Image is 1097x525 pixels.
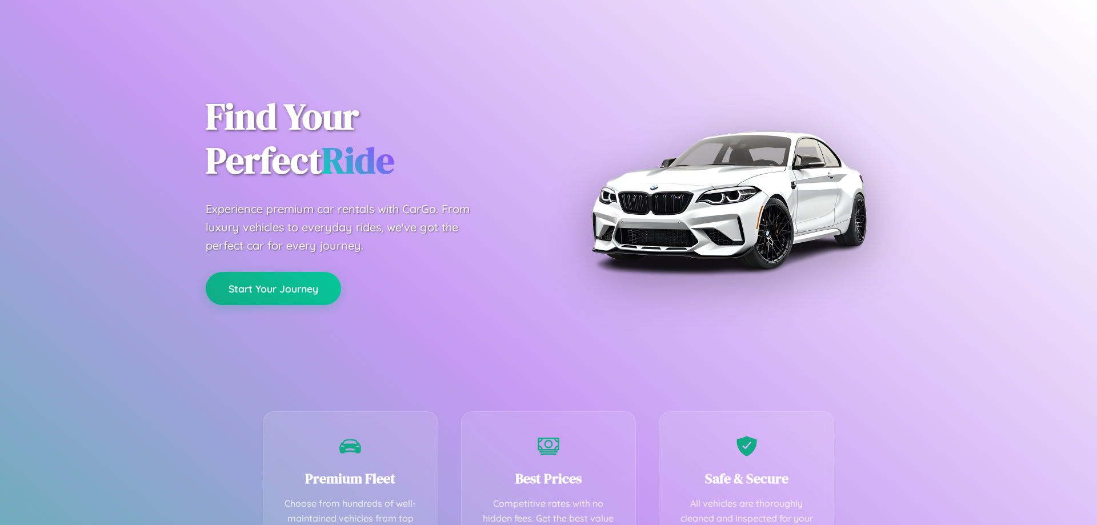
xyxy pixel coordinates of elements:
[206,272,341,305] button: Start Your Journey
[281,469,421,488] h3: Premium Fleet
[586,57,871,343] img: Premium BMW car rental vehicle
[206,95,531,183] h1: Find Your Perfect
[206,200,491,255] p: Experience premium car rentals with CarGo. From luxury vehicles to everyday rides, we've got the ...
[479,469,619,488] h3: Best Prices
[676,469,816,488] h3: Safe & Secure
[322,135,394,185] span: Ride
